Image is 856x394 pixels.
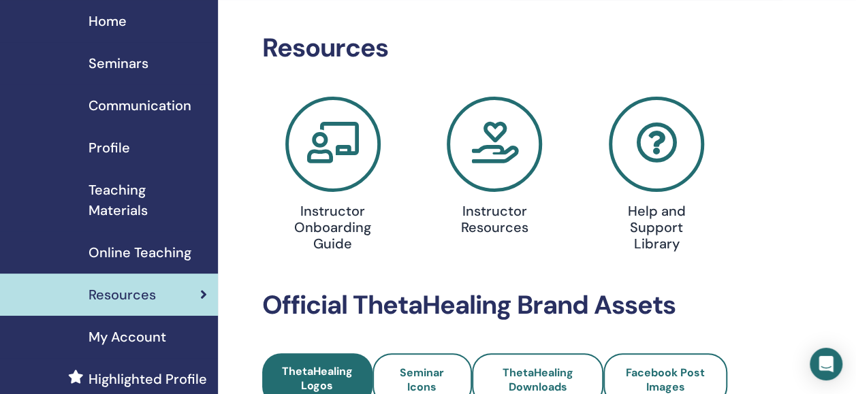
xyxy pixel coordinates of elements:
h2: Resources [262,33,727,64]
h2: Official ThetaHealing Brand Assets [262,290,727,321]
span: ThetaHealing Downloads [502,365,573,394]
span: Profile [89,137,130,158]
a: Help and Support Library [584,97,729,257]
h4: Instructor Onboarding Guide [282,203,384,252]
span: Online Teaching [89,242,191,263]
span: Communication [89,95,191,116]
span: My Account [89,327,166,347]
a: Instructor Onboarding Guide [260,97,406,257]
span: Home [89,11,127,31]
span: Seminars [89,53,148,73]
div: Open Intercom Messenger [810,348,842,380]
span: Facebook Post Images [626,365,705,394]
span: Highlighted Profile [89,369,207,389]
h4: Instructor Resources [444,203,546,235]
span: Resources [89,284,156,305]
span: ThetaHealing Logos [282,364,353,393]
span: Seminar Icons [400,365,444,394]
a: Instructor Resources [422,97,568,241]
span: Teaching Materials [89,180,207,220]
h4: Help and Support Library [605,203,708,252]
